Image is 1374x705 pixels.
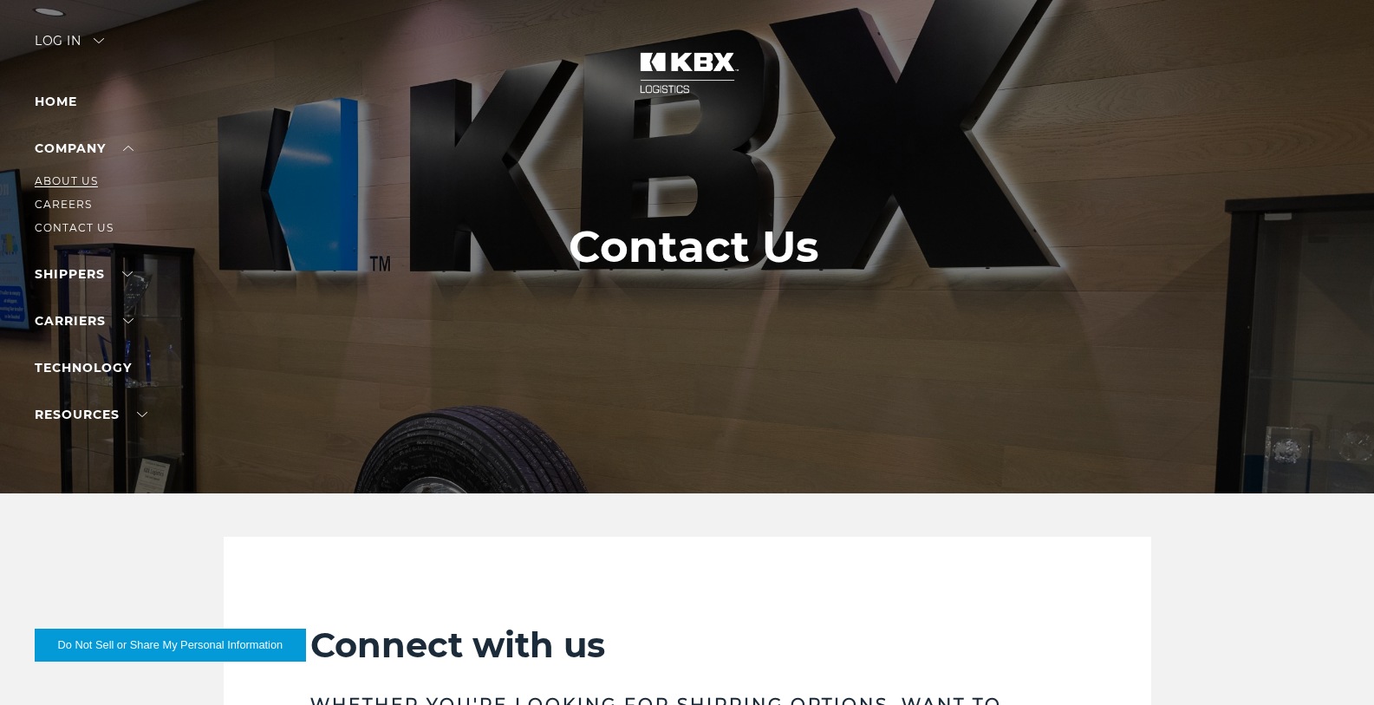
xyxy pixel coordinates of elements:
a: Careers [35,198,92,211]
a: Company [35,140,133,156]
img: kbx logo [622,35,752,111]
a: About Us [35,174,98,187]
a: SHIPPERS [35,266,133,282]
h1: Contact Us [569,222,819,272]
a: Contact Us [35,221,114,234]
a: Carriers [35,313,133,329]
button: Do Not Sell or Share My Personal Information [35,629,306,662]
a: RESOURCES [35,407,147,422]
a: Home [35,94,77,109]
div: Log in [35,35,104,60]
a: Technology [35,360,132,375]
h2: Connect with us [310,623,1065,667]
img: arrow [94,38,104,43]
